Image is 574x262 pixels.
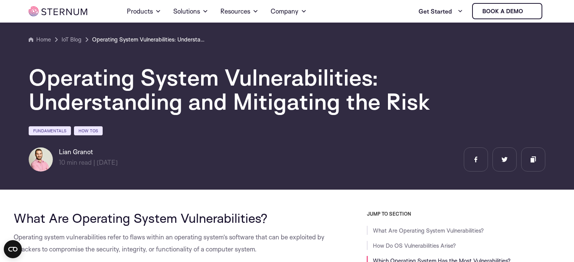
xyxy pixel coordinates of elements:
[472,3,542,19] a: Book a demo
[173,1,208,22] a: Solutions
[59,147,118,156] h6: Lian Granot
[59,158,65,166] span: 10
[59,158,95,166] span: min read |
[14,210,268,226] span: What Are Operating System Vulnerabilities?
[74,126,103,135] a: How Tos
[419,4,463,19] a: Get Started
[4,240,22,258] button: Open CMP widget
[62,35,82,44] a: IoT Blog
[526,8,532,14] img: sternum iot
[97,158,118,166] span: [DATE]
[220,1,259,22] a: Resources
[271,1,307,22] a: Company
[29,147,53,172] img: Lian Granot
[14,233,325,253] span: Operating system vulnerabilities refer to flaws within an operating system’s software that can be...
[373,227,484,234] a: What Are Operating System Vulnerabilities?
[373,242,456,249] a: How Do OS Vulnerabilities Arise?
[367,211,561,217] h3: JUMP TO SECTION
[127,1,161,22] a: Products
[29,35,51,44] a: Home
[29,6,87,16] img: sternum iot
[29,126,71,135] a: Fundamentals
[29,65,482,113] h1: Operating System Vulnerabilities: Understanding and Mitigating the Risk
[92,35,205,44] a: Operating System Vulnerabilities: Understanding and Mitigating the Risk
